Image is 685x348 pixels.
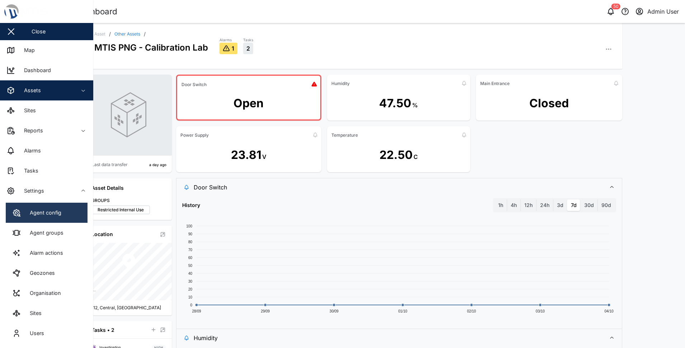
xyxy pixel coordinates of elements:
text: 80 [188,240,193,244]
div: Dashboard [19,66,51,74]
text: 03/10 [536,309,545,313]
a: Alarm actions [6,243,88,263]
div: Sites [24,309,42,317]
div: Humidity [331,81,350,86]
div: Admin User [647,7,679,16]
text: 29/09 [261,309,270,313]
span: Humidity [194,329,600,347]
div: Tasks • 2 [91,326,114,334]
label: 90d [598,199,615,211]
div: 23.81 [231,146,261,164]
text: 28/09 [192,309,201,313]
div: Tasks [243,37,253,43]
div: Map [19,46,35,54]
div: Alarms [219,37,237,43]
text: 04/10 [604,309,613,313]
text: 02/10 [467,309,476,313]
label: 12h [521,199,536,211]
text: 50 [188,264,193,268]
text: 40 [188,272,193,276]
text: 60 [188,256,193,260]
div: 112, Central, [GEOGRAPHIC_DATA] [91,305,166,311]
div: History [182,201,200,209]
label: 3d [553,199,567,211]
span: 1 [232,45,234,52]
div: C [414,152,418,161]
img: Main Logo [4,4,97,19]
a: Geozones [6,263,88,283]
div: Main Entrance [480,81,510,86]
label: 7d [567,199,580,211]
div: Last data transfer [92,161,128,168]
text: 0 [190,303,192,307]
canvas: Map [86,243,172,300]
div: / [109,32,111,37]
img: GENERIC photo [106,92,152,138]
span: 2 [246,45,250,52]
label: 4h [507,199,520,211]
button: Admin User [634,6,679,17]
div: 22.50 [379,146,413,164]
text: 100 [186,224,192,228]
a: Other Assets [114,32,140,36]
text: 30 [188,279,193,283]
button: Door Switch [176,178,622,196]
div: GROUPS [91,197,166,204]
div: Door Switch [181,82,207,87]
a: Agent config [6,203,88,223]
text: 90 [188,232,193,236]
div: Power Supply [180,132,209,138]
div: a day ago [149,162,166,168]
div: Tasks [19,167,38,175]
div: Closed [529,94,569,112]
a: Tasks2 [243,37,253,55]
div: Asset [94,32,105,36]
label: 24h [537,199,553,211]
div: Sites [19,107,36,114]
label: Restricted Internal Use [91,206,150,214]
span: Door Switch [194,178,600,196]
div: Alarm actions [24,249,63,257]
text: 10 [188,295,193,299]
div: / [144,32,146,37]
div: 50 [611,4,620,9]
label: 30d [581,199,597,211]
div: Settings [19,187,44,195]
div: Agent config [24,209,61,217]
div: Geozones [24,269,55,277]
div: Asset Details [91,184,166,192]
a: Sites [6,303,88,323]
label: 1h [495,199,507,211]
a: Alarms1 [219,37,237,55]
a: Agent groups [6,223,88,243]
div: Organisation [24,289,61,297]
a: Users [6,323,88,343]
div: Temperature [331,132,358,138]
text: 20 [188,287,193,291]
div: Map marker [120,252,137,272]
div: % [412,101,418,110]
div: Users [24,329,44,337]
text: 30/09 [330,309,339,313]
div: MTIS PNG - Calibration Lab [94,37,208,54]
a: Organisation [6,283,88,303]
div: Agent groups [24,229,63,237]
div: V [262,152,266,161]
div: Close [32,28,46,36]
div: Alarms [19,147,41,155]
div: Door Switch [176,196,622,329]
text: 01/10 [398,309,407,313]
text: 70 [188,248,193,252]
button: Humidity [176,329,622,347]
div: Location [91,230,113,238]
div: Assets [19,86,41,94]
div: 47.50 [379,94,411,112]
div: Reports [19,127,43,135]
div: Open [233,94,264,112]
